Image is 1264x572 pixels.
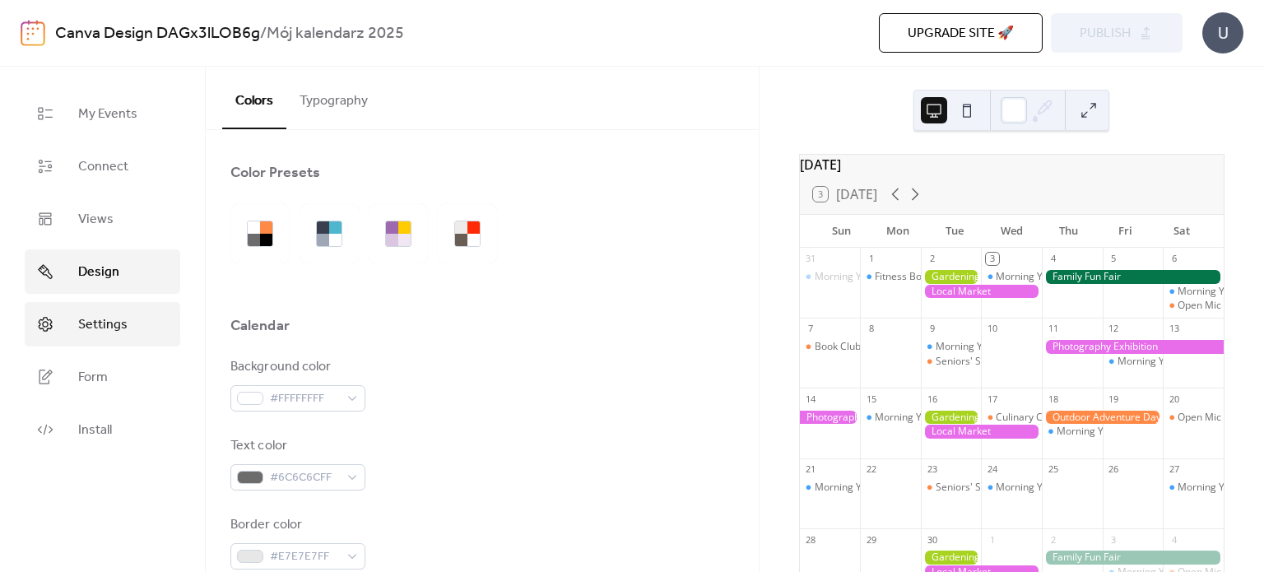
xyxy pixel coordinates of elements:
[1108,393,1120,405] div: 19
[936,340,1024,354] div: Morning Yoga Bliss
[870,215,927,248] div: Mon
[1118,355,1206,369] div: Morning Yoga Bliss
[1047,463,1059,476] div: 25
[921,340,982,354] div: Morning Yoga Bliss
[805,253,817,265] div: 31
[865,323,877,335] div: 8
[25,197,180,241] a: Views
[25,302,180,346] a: Settings
[270,547,339,567] span: #E7E7E7FF
[936,481,1022,495] div: Seniors' Social Tea
[21,20,45,46] img: logo
[230,357,362,377] div: Background color
[1108,533,1120,546] div: 3
[996,481,1084,495] div: Morning Yoga Bliss
[986,533,998,546] div: 1
[926,533,938,546] div: 30
[815,270,903,284] div: Morning Yoga Bliss
[865,253,877,265] div: 1
[815,340,909,354] div: Book Club Gathering
[860,270,921,284] div: Fitness Bootcamp
[25,91,180,136] a: My Events
[865,393,877,405] div: 15
[55,18,260,49] a: Canva Design DAGx3lLOB6g
[986,323,998,335] div: 10
[78,368,108,388] span: Form
[1042,411,1163,425] div: Outdoor Adventure Day
[1108,253,1120,265] div: 5
[908,24,1014,44] span: Upgrade site 🚀
[25,355,180,399] a: Form
[230,436,362,456] div: Text color
[270,389,339,409] span: #FFFFFFFF
[860,411,921,425] div: Morning Yoga Bliss
[1178,411,1248,425] div: Open Mic Night
[921,411,982,425] div: Gardening Workshop
[1047,533,1059,546] div: 2
[1057,425,1145,439] div: Morning Yoga Bliss
[921,551,982,565] div: Gardening Workshop
[986,393,998,405] div: 17
[286,67,381,128] button: Typography
[1202,12,1243,53] div: U
[981,270,1042,284] div: Morning Yoga Bliss
[1103,355,1164,369] div: Morning Yoga Bliss
[926,463,938,476] div: 23
[981,411,1042,425] div: Culinary Cooking Class
[1108,463,1120,476] div: 26
[921,481,982,495] div: Seniors' Social Tea
[805,323,817,335] div: 7
[800,340,861,354] div: Book Club Gathering
[1163,481,1224,495] div: Morning Yoga Bliss
[1168,323,1180,335] div: 13
[800,411,861,425] div: Photography Exhibition
[986,463,998,476] div: 24
[78,105,137,124] span: My Events
[879,13,1043,53] button: Upgrade site 🚀
[1047,393,1059,405] div: 18
[805,393,817,405] div: 14
[1168,463,1180,476] div: 27
[800,155,1224,174] div: [DATE]
[875,270,956,284] div: Fitness Bootcamp
[267,18,404,49] b: Mój kalendarz 2025
[865,533,877,546] div: 29
[1168,533,1180,546] div: 4
[222,67,286,129] button: Colors
[230,515,362,535] div: Border color
[1097,215,1154,248] div: Fri
[800,481,861,495] div: Morning Yoga Bliss
[865,463,877,476] div: 22
[815,481,903,495] div: Morning Yoga Bliss
[1042,340,1224,354] div: Photography Exhibition
[921,285,1042,299] div: Local Market
[921,270,982,284] div: Gardening Workshop
[1168,253,1180,265] div: 6
[260,18,267,49] b: /
[78,263,119,282] span: Design
[983,215,1040,248] div: Wed
[25,407,180,452] a: Install
[1108,323,1120,335] div: 12
[270,468,339,488] span: #6C6C6CFF
[1163,285,1224,299] div: Morning Yoga Bliss
[813,215,870,248] div: Sun
[1047,253,1059,265] div: 4
[230,163,320,183] div: Color Presets
[78,210,114,230] span: Views
[1178,299,1248,313] div: Open Mic Night
[927,215,983,248] div: Tue
[1163,411,1224,425] div: Open Mic Night
[78,157,128,177] span: Connect
[926,253,938,265] div: 2
[78,421,112,440] span: Install
[921,355,982,369] div: Seniors' Social Tea
[921,425,1042,439] div: Local Market
[1154,215,1211,248] div: Sat
[1168,393,1180,405] div: 20
[25,249,180,294] a: Design
[78,315,128,335] span: Settings
[800,270,861,284] div: Morning Yoga Bliss
[1040,215,1097,248] div: Thu
[1042,551,1224,565] div: Family Fun Fair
